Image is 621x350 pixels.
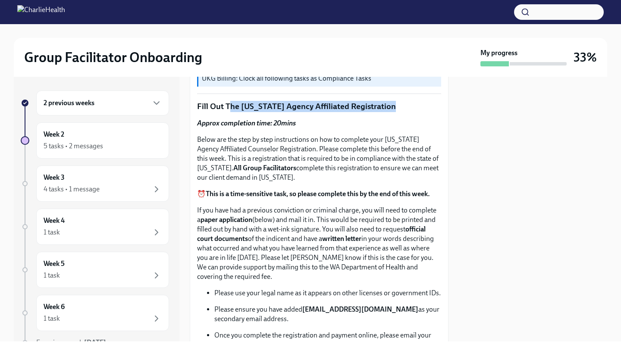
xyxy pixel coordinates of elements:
p: If you have had a previous conviction or criminal charge, you will need to complete a (below) and... [197,206,441,281]
p: Fill Out The [US_STATE] Agency Affiliated Registration [197,101,441,112]
h6: Week 6 [44,302,65,312]
p: Please use your legal name as it appears on other licenses or government IDs. [214,288,441,298]
img: CharlieHealth [17,5,65,19]
h2: Group Facilitator Onboarding [24,49,202,66]
strong: Approx completion time: 20mins [197,119,296,127]
a: Week 41 task [21,209,169,245]
div: 1 task [44,228,60,237]
h6: Week 2 [44,130,64,139]
div: 1 task [44,314,60,323]
strong: written letter [322,234,361,243]
a: Week 61 task [21,295,169,331]
strong: This is a time-sensitive task, so please complete this by the end of this week. [206,190,430,198]
div: 1 task [44,271,60,280]
strong: [EMAIL_ADDRESS][DOMAIN_NAME] [302,305,418,313]
a: Week 34 tasks • 1 message [21,166,169,202]
div: 2 previous weeks [36,91,169,116]
strong: My progress [480,48,517,58]
p: Below are the step by step instructions on how to complete your [US_STATE] Agency Affiliated Coun... [197,135,441,182]
span: Experience ends [36,338,106,347]
div: 5 tasks • 2 messages [44,141,103,151]
h6: Week 3 [44,173,65,182]
strong: All Group Facilitators [233,164,296,172]
h6: Week 5 [44,259,65,269]
h6: Week 4 [44,216,65,225]
p: Please ensure you have added as your secondary email address. [214,305,441,324]
p: ⏰ [197,189,441,199]
strong: [DATE] [84,338,106,347]
strong: paper application [201,216,252,224]
a: Week 51 task [21,252,169,288]
div: 4 tasks • 1 message [44,184,100,194]
a: Week 25 tasks • 2 messages [21,122,169,159]
p: UKG Billing: Clock all following tasks as Compliance Tasks [202,74,438,83]
h3: 33% [574,50,597,65]
h6: 2 previous weeks [44,98,94,108]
